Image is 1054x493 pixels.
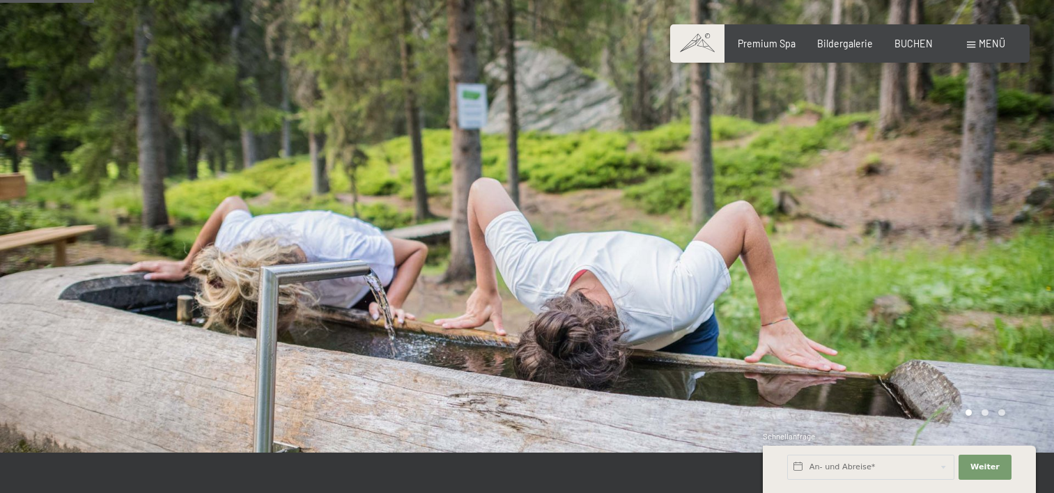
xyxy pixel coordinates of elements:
[970,462,1000,473] span: Weiter
[998,409,1005,416] div: Carousel Page 3
[966,409,972,416] div: Carousel Page 1 (Current Slide)
[817,38,873,49] a: Bildergalerie
[959,455,1012,480] button: Weiter
[979,38,1005,49] span: Menü
[982,409,989,416] div: Carousel Page 2
[894,38,933,49] a: BUCHEN
[763,432,815,441] span: Schnellanfrage
[738,38,796,49] a: Premium Spa
[961,409,1005,416] div: Carousel Pagination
